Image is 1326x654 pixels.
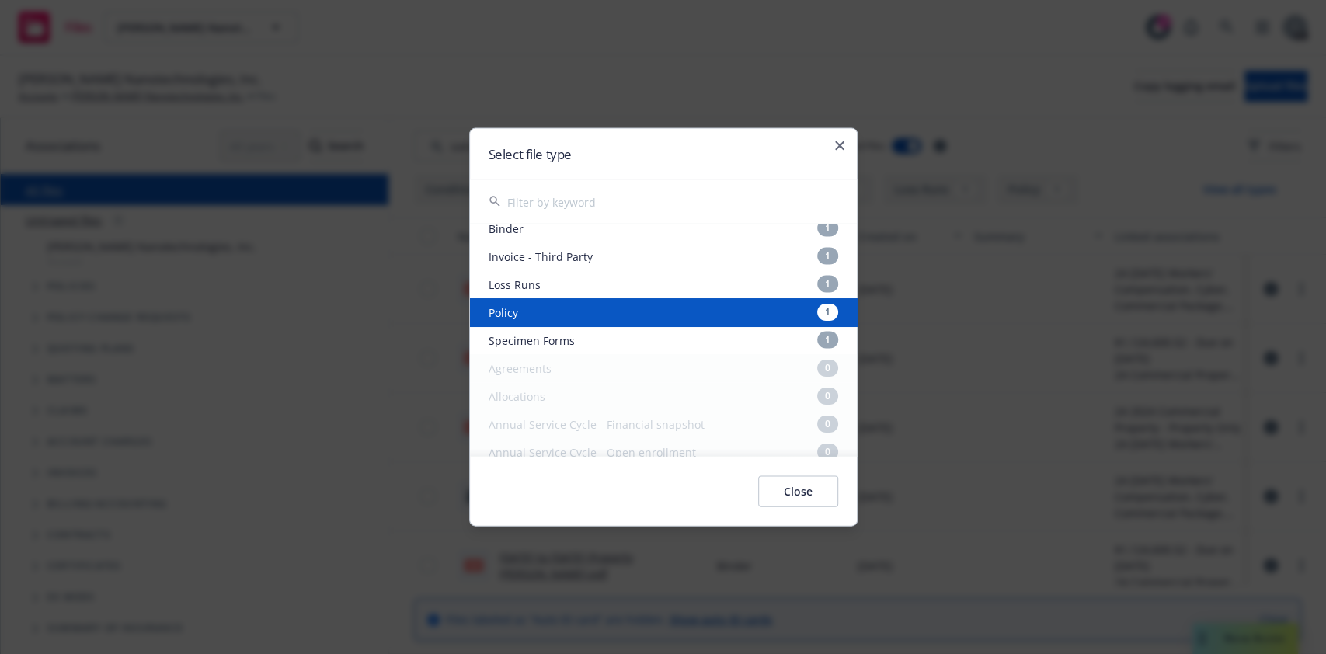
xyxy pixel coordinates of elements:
div: Binder [470,214,857,242]
div: Suggestions [470,224,857,457]
div: Invoice - Third Party [470,242,857,270]
div: Policy [470,298,857,326]
div: Loss Runs [470,270,857,298]
div: 1 [817,276,838,293]
div: Specimen Forms [470,326,857,354]
div: 1 [817,332,838,349]
div: 1 [817,220,838,237]
div: 1 [817,248,838,265]
input: Filter by keyword [507,180,838,224]
h2: Select file type [489,148,838,161]
div: 1 [817,304,838,321]
button: Close [758,476,838,507]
